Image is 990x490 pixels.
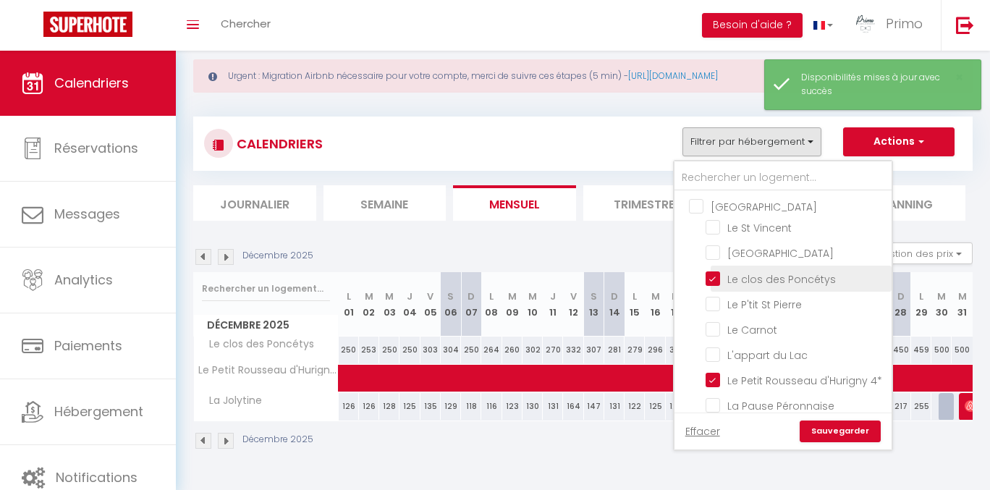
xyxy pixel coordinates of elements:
div: 129 [441,393,461,420]
input: Rechercher un logement... [674,165,892,191]
abbr: M [958,290,967,303]
div: 123 [666,393,686,420]
abbr: V [570,290,577,303]
button: Actions [843,127,955,156]
th: 11 [543,272,563,337]
th: 31 [952,272,973,337]
div: 164 [563,393,583,420]
abbr: M [937,290,946,303]
button: Besoin d'aide ? [702,13,803,38]
div: 307 [584,337,604,363]
abbr: M [651,290,660,303]
div: 126 [359,393,379,420]
div: 131 [604,393,625,420]
div: 332 [563,337,583,363]
abbr: L [489,290,494,303]
abbr: M [508,290,517,303]
span: La Jolytine [196,393,266,409]
abbr: S [447,290,454,303]
th: 08 [481,272,502,337]
th: 12 [563,272,583,337]
abbr: J [550,290,556,303]
th: 13 [584,272,604,337]
div: 250 [399,337,420,363]
div: 125 [645,393,665,420]
span: Le clos des Poncétys [727,272,836,287]
th: 02 [359,272,379,337]
div: 255 [911,393,931,420]
div: 279 [625,337,645,363]
div: 217 [891,393,911,420]
li: Trimestre [583,185,706,221]
th: 10 [522,272,543,337]
img: Super Booking [43,12,132,37]
div: 130 [522,393,543,420]
abbr: V [427,290,433,303]
div: 253 [359,337,379,363]
div: 250 [461,337,481,363]
div: 301 [666,337,686,363]
th: 07 [461,272,481,337]
th: 16 [645,272,665,337]
div: 135 [420,393,441,420]
span: Le Petit Rousseau d'Hurigny 4* [196,365,341,376]
div: 118 [461,393,481,420]
abbr: M [385,290,394,303]
span: Messages [54,205,120,223]
abbr: D [467,290,475,303]
li: Mensuel [453,185,576,221]
th: 17 [666,272,686,337]
span: Réservations [54,139,138,157]
div: 450 [891,337,911,363]
abbr: D [897,290,905,303]
th: 05 [420,272,441,337]
span: Analytics [54,271,113,289]
img: ... [855,13,876,35]
button: Filtrer par hébergement [682,127,821,156]
abbr: M [528,290,537,303]
li: Planning [843,185,966,221]
div: 131 [543,393,563,420]
div: Filtrer par hébergement [673,160,893,451]
div: Disponibilités mises à jour avec succès [801,71,966,98]
abbr: D [611,290,618,303]
div: Urgent : Migration Airbnb nécessaire pour votre compte, merci de suivre ces étapes (5 min) - [193,59,973,93]
div: 123 [502,393,522,420]
div: 125 [399,393,420,420]
div: 302 [522,337,543,363]
abbr: S [591,290,597,303]
abbr: L [347,290,351,303]
div: 147 [584,393,604,420]
span: Primo [886,14,923,33]
button: Gestion des prix [865,242,973,264]
th: 30 [931,272,952,337]
a: Sauvegarder [800,421,881,442]
abbr: M [672,290,680,303]
input: Rechercher un logement... [202,276,330,302]
div: 500 [952,337,973,363]
div: 126 [339,393,359,420]
th: 03 [379,272,399,337]
div: 122 [625,393,645,420]
div: 270 [543,337,563,363]
div: 304 [441,337,461,363]
abbr: L [632,290,637,303]
div: 296 [645,337,665,363]
div: 250 [339,337,359,363]
li: Journalier [193,185,316,221]
p: Décembre 2025 [242,249,313,263]
span: Calendriers [54,74,129,92]
th: 01 [339,272,359,337]
th: 15 [625,272,645,337]
div: 264 [481,337,502,363]
div: 303 [420,337,441,363]
div: 128 [379,393,399,420]
span: Le Carnot [727,323,777,337]
span: Hébergement [54,402,143,421]
span: Le clos des Poncétys [196,337,318,352]
div: 281 [604,337,625,363]
h3: CALENDRIERS [233,127,323,160]
th: 09 [502,272,522,337]
th: 04 [399,272,420,337]
span: Notifications [56,468,137,486]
